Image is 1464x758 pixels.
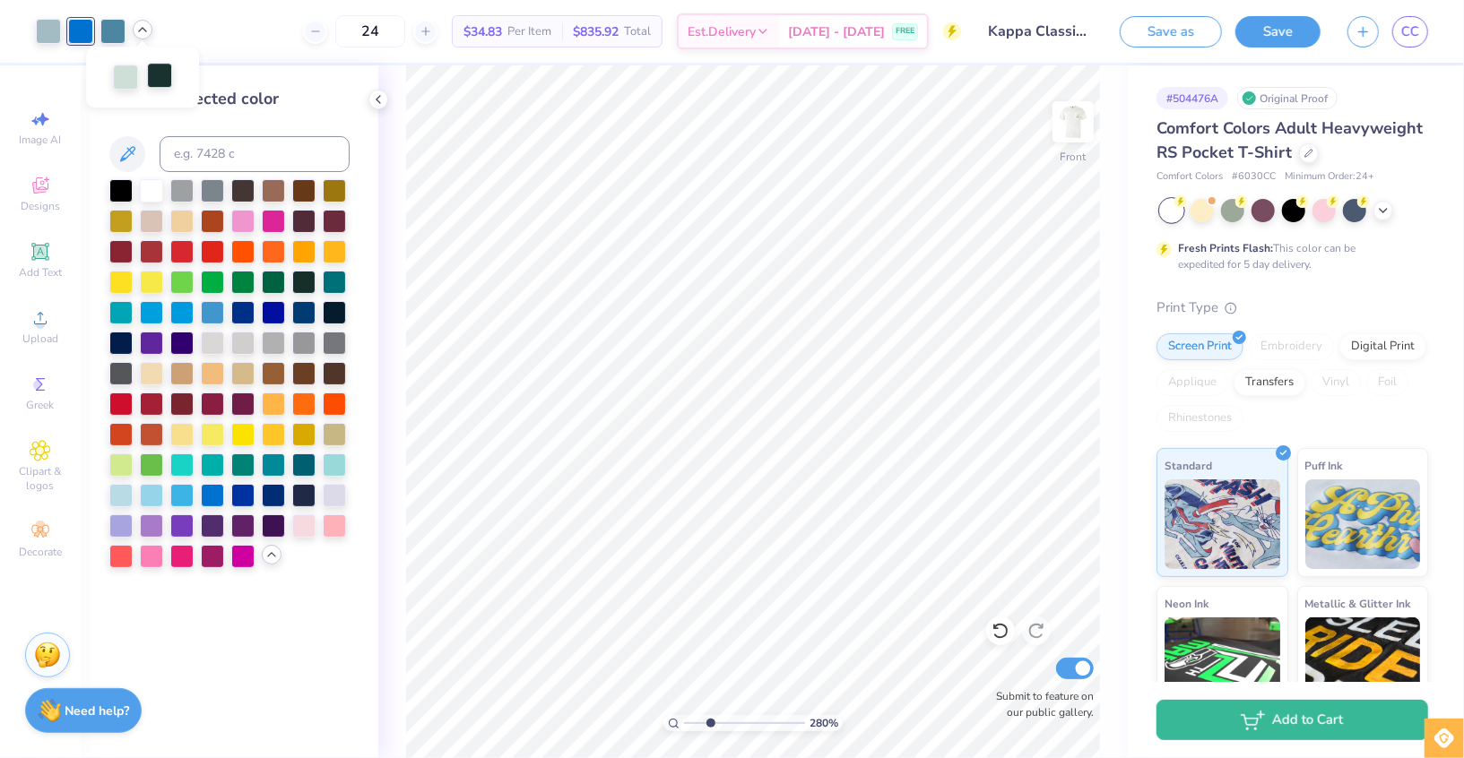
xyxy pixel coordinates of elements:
[1165,617,1280,707] img: Neon Ink
[1156,369,1228,396] div: Applique
[1178,240,1399,272] div: This color can be expedited for 5 day delivery.
[507,22,551,41] span: Per Item
[160,136,350,172] input: e.g. 7428 c
[1156,405,1243,432] div: Rhinestones
[896,25,914,38] span: FREE
[788,22,885,41] span: [DATE] - [DATE]
[19,545,62,559] span: Decorate
[1249,333,1334,360] div: Embroidery
[22,332,58,346] span: Upload
[1156,169,1223,185] span: Comfort Colors
[1305,456,1343,475] span: Puff Ink
[1156,117,1423,163] span: Comfort Colors Adult Heavyweight RS Pocket T-Shirt
[1055,104,1091,140] img: Front
[975,13,1106,49] input: Untitled Design
[1234,369,1305,396] div: Transfers
[9,464,72,493] span: Clipart & logos
[335,15,405,47] input: – –
[1339,333,1426,360] div: Digital Print
[1165,479,1280,569] img: Standard
[1311,369,1361,396] div: Vinyl
[27,398,55,412] span: Greek
[463,22,502,41] span: $34.83
[1305,479,1421,569] img: Puff Ink
[1285,169,1374,185] span: Minimum Order: 24 +
[1366,369,1408,396] div: Foil
[1401,22,1419,42] span: CC
[1165,594,1208,613] span: Neon Ink
[21,199,60,213] span: Designs
[986,688,1094,720] label: Submit to feature on our public gallery.
[1156,87,1228,109] div: # 504476A
[688,22,756,41] span: Est. Delivery
[1120,16,1222,47] button: Save as
[109,87,350,111] div: Change selected color
[20,133,62,147] span: Image AI
[1232,169,1276,185] span: # 6030CC
[1165,456,1212,475] span: Standard
[1178,241,1273,255] strong: Fresh Prints Flash:
[1305,594,1411,613] span: Metallic & Glitter Ink
[624,22,651,41] span: Total
[1392,16,1428,47] a: CC
[1235,16,1321,47] button: Save
[1156,700,1428,740] button: Add to Cart
[810,715,838,731] span: 280 %
[65,702,130,719] strong: Need help?
[1061,149,1087,165] div: Front
[1156,297,1428,318] div: Print Type
[1156,333,1243,360] div: Screen Print
[1305,617,1421,707] img: Metallic & Glitter Ink
[573,22,619,41] span: $835.92
[19,265,62,280] span: Add Text
[1237,87,1338,109] div: Original Proof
